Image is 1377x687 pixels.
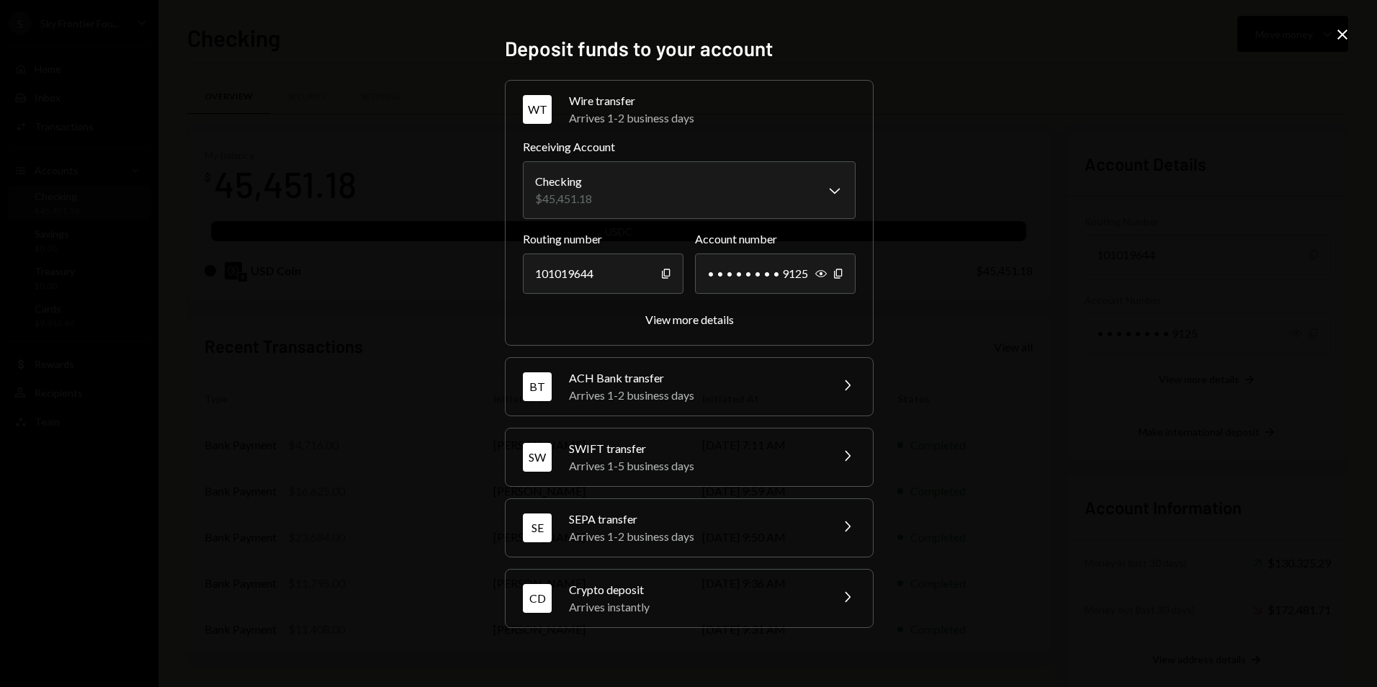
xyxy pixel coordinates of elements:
[569,440,821,457] div: SWIFT transfer
[695,230,856,248] label: Account number
[506,499,873,557] button: SESEPA transferArrives 1-2 business days
[506,428,873,486] button: SWSWIFT transferArrives 1-5 business days
[506,570,873,627] button: CDCrypto depositArrives instantly
[523,372,552,401] div: BT
[523,513,552,542] div: SE
[569,598,821,616] div: Arrives instantly
[523,95,552,124] div: WT
[569,511,821,528] div: SEPA transfer
[569,457,821,475] div: Arrives 1-5 business days
[695,253,856,294] div: • • • • • • • • 9125
[569,387,821,404] div: Arrives 1-2 business days
[645,313,734,328] button: View more details
[506,81,873,138] button: WTWire transferArrives 1-2 business days
[523,138,856,156] label: Receiving Account
[523,253,683,294] div: 101019644
[645,313,734,326] div: View more details
[506,358,873,416] button: BTACH Bank transferArrives 1-2 business days
[523,138,856,328] div: WTWire transferArrives 1-2 business days
[569,109,856,127] div: Arrives 1-2 business days
[523,443,552,472] div: SW
[505,35,872,63] h2: Deposit funds to your account
[523,230,683,248] label: Routing number
[569,92,856,109] div: Wire transfer
[523,584,552,613] div: CD
[569,369,821,387] div: ACH Bank transfer
[569,581,821,598] div: Crypto deposit
[569,528,821,545] div: Arrives 1-2 business days
[523,161,856,219] button: Receiving Account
